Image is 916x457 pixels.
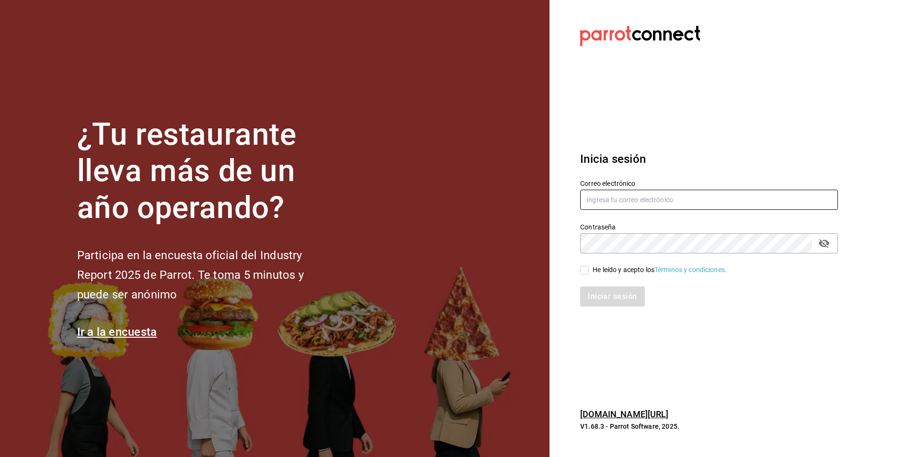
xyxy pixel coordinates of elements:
[580,150,838,168] h3: Inicia sesión
[580,409,668,419] a: [DOMAIN_NAME][URL]
[593,265,727,275] div: He leído y acepto los
[580,180,838,186] label: Correo electrónico
[77,325,157,339] a: Ir a la encuesta
[77,246,336,304] h2: Participa en la encuesta oficial del Industry Report 2025 de Parrot. Te toma 5 minutos y puede se...
[580,223,838,230] label: Contraseña
[654,266,727,274] a: Términos y condiciones.
[580,422,838,431] p: V1.68.3 - Parrot Software, 2025.
[580,190,838,210] input: Ingresa tu correo electrónico
[77,116,336,227] h1: ¿Tu restaurante lleva más de un año operando?
[816,235,832,251] button: passwordField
